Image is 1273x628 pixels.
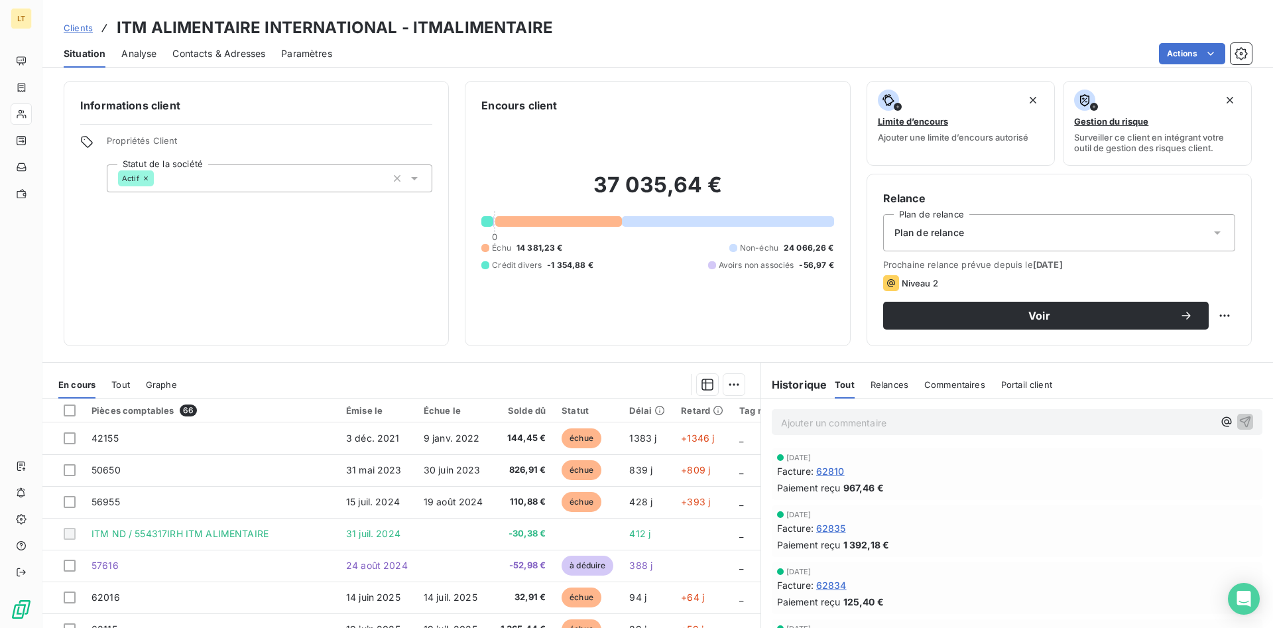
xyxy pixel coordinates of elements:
span: Non-échu [740,242,778,254]
span: 0 [492,231,497,242]
span: 42155 [91,432,119,444]
span: Avoirs non associés [719,259,794,271]
span: Paiement reçu [777,481,841,495]
span: 66 [180,405,197,416]
span: [DATE] [786,511,812,519]
span: 30 juin 2023 [424,464,481,475]
h6: Informations client [80,97,432,113]
span: échue [562,460,601,480]
span: 110,88 € [499,495,546,509]
span: 9 janv. 2022 [424,432,480,444]
span: Commentaires [924,379,985,390]
span: 57616 [91,560,119,571]
span: 14 381,23 € [516,242,563,254]
span: Analyse [121,47,156,60]
input: Ajouter une valeur [154,172,164,184]
span: +1346 j [681,432,714,444]
span: 24 066,26 € [784,242,834,254]
span: 388 j [629,560,652,571]
span: _ [739,560,743,571]
span: 14 juin 2025 [346,592,400,603]
span: 94 j [629,592,646,603]
span: 1 392,18 € [843,538,890,552]
span: 32,91 € [499,591,546,604]
span: Paiement reçu [777,538,841,552]
img: Logo LeanPay [11,599,32,620]
h6: Encours client [481,97,557,113]
span: +393 j [681,496,710,507]
span: 62810 [816,464,845,478]
div: Pièces comptables [91,405,330,416]
span: Voir [899,310,1180,321]
span: 50650 [91,464,121,475]
span: 839 j [629,464,652,475]
span: échue [562,588,601,607]
span: _ [739,528,743,539]
span: [DATE] [786,568,812,576]
span: -30,38 € [499,527,546,540]
span: Échu [492,242,511,254]
span: à déduire [562,556,613,576]
span: Limite d’encours [878,116,948,127]
span: Plan de relance [894,226,964,239]
button: Gestion du risqueSurveiller ce client en intégrant votre outil de gestion des risques client. [1063,81,1252,166]
span: _ [739,496,743,507]
span: Tout [111,379,130,390]
div: Délai [629,405,665,416]
span: [DATE] [1033,259,1063,270]
span: Clients [64,23,93,33]
span: En cours [58,379,95,390]
span: 14 juil. 2025 [424,592,477,603]
span: 144,45 € [499,432,546,445]
div: Échue le [424,405,483,416]
span: Paiement reçu [777,595,841,609]
span: Situation [64,47,105,60]
span: 826,91 € [499,464,546,477]
span: ITM ND / 554317IRH ITM ALIMENTAIRE [91,528,269,539]
span: 62834 [816,578,847,592]
span: Prochaine relance prévue depuis le [883,259,1235,270]
button: Voir [883,302,1209,330]
div: Retard [681,405,723,416]
span: 15 juil. 2024 [346,496,400,507]
span: 31 mai 2023 [346,464,402,475]
button: Limite d’encoursAjouter une limite d’encours autorisé [867,81,1056,166]
span: _ [739,464,743,475]
span: échue [562,428,601,448]
h6: Historique [761,377,827,393]
div: Statut [562,405,613,416]
span: _ [739,592,743,603]
span: 967,46 € [843,481,884,495]
span: Ajouter une limite d’encours autorisé [878,132,1028,143]
div: LT [11,8,32,29]
span: Portail client [1001,379,1052,390]
h3: ITM ALIMENTAIRE INTERNATIONAL - ITMALIMENTAIRE [117,16,553,40]
span: 125,40 € [843,595,884,609]
span: 62016 [91,592,120,603]
span: 24 août 2024 [346,560,408,571]
h6: Relance [883,190,1235,206]
span: Graphe [146,379,177,390]
div: Tag relance [739,405,807,416]
span: -52,98 € [499,559,546,572]
span: Contacts & Adresses [172,47,265,60]
span: 62835 [816,521,846,535]
span: +64 j [681,592,704,603]
div: Solde dû [499,405,546,416]
span: 3 déc. 2021 [346,432,400,444]
span: échue [562,492,601,512]
span: 56955 [91,496,120,507]
span: -56,97 € [799,259,833,271]
div: Open Intercom Messenger [1228,583,1260,615]
span: +809 j [681,464,710,475]
span: Facture : [777,464,814,478]
span: Crédit divers [492,259,542,271]
h2: 37 035,64 € [481,172,833,212]
span: 1383 j [629,432,656,444]
span: Niveau 2 [902,278,938,288]
span: 31 juil. 2024 [346,528,400,539]
span: Facture : [777,578,814,592]
span: Facture : [777,521,814,535]
span: Propriétés Client [107,135,432,154]
span: 19 août 2024 [424,496,483,507]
